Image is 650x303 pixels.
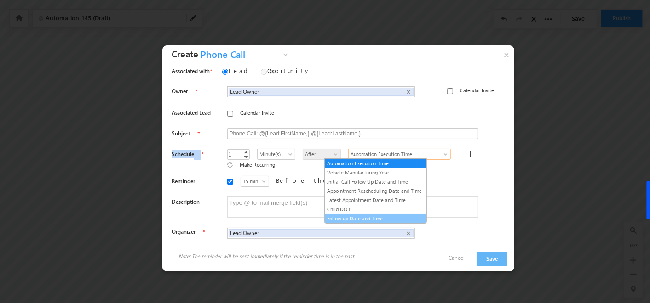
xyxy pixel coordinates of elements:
[242,154,250,159] a: Decrement
[241,176,269,187] a: 15 min
[325,159,426,168] a: Automation Execution Time
[324,158,427,224] ul: Automation Execution Time
[499,45,514,62] a: ×
[303,150,339,158] span: After
[172,45,290,63] h3: Create
[242,150,250,154] a: Increment
[258,150,294,158] span: Minute(s)
[407,230,411,237] span: ×
[172,228,196,236] label: Organizer
[172,87,188,95] label: Owner
[325,214,426,223] a: Follow up Date and Time
[276,176,357,185] label: Before the task
[257,149,295,160] a: Minute(s)
[230,230,398,236] span: Lead Owner
[227,128,478,139] input: Type @ to mail merge field(s)
[178,252,355,260] span: Note: The reminder will be sent immediately if the reminder time is in the past.
[229,67,252,74] label: Lead
[172,150,194,158] label: Schedule
[325,205,426,213] a: Child DOB
[449,254,474,262] a: Cancel
[349,150,440,158] span: Automation Execution Time
[172,129,190,138] label: Subject
[240,162,276,168] span: Make Recurring
[303,149,341,160] a: After
[348,149,451,160] a: Automation Execution Time
[227,149,233,160] div: 1
[172,198,200,206] label: Description
[460,86,495,95] label: Calendar Invite
[198,49,290,63] a: Phone Call
[172,67,210,75] label: Associated with
[172,177,195,185] label: Reminder
[470,150,476,157] span: |
[230,88,398,95] span: Lead Owner
[325,168,426,177] a: Vehicle Manufacturing Year
[172,109,211,117] label: Associated Lead
[325,187,426,195] a: Appointment Rescheduling Date and Time
[325,196,426,204] a: Latest Appointment Date and Time
[241,177,269,185] span: 15 min
[407,88,411,96] span: ×
[268,67,311,74] label: Opportunity
[241,109,275,117] label: Calendar Invite
[198,50,281,64] span: Phone Call
[477,252,507,266] button: Save
[325,178,426,186] a: Initial Call Follow Up Date and Time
